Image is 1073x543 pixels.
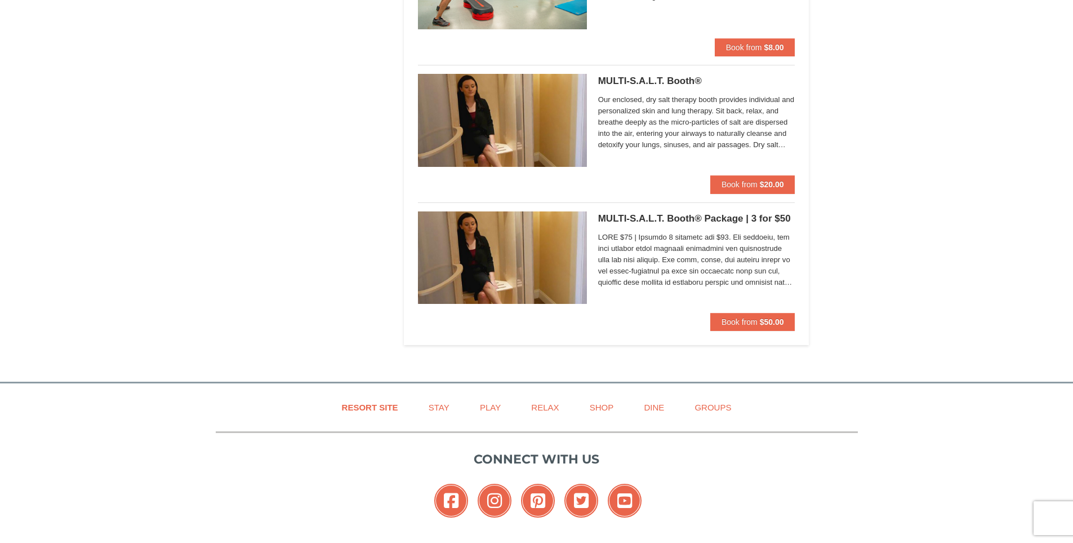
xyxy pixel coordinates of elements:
button: Book from $8.00 [715,38,795,56]
h5: MULTI-S.A.L.T. Booth® [598,76,795,87]
p: Connect with us [216,450,858,469]
a: Resort Site [328,395,412,420]
button: Book from $50.00 [710,313,795,331]
a: Groups [680,395,745,420]
a: Dine [630,395,678,420]
a: Shop [576,395,628,420]
img: 6619873-480-72cc3260.jpg [418,74,587,166]
h5: MULTI-S.A.L.T. Booth® Package | 3 for $50 [598,213,795,224]
a: Relax [517,395,573,420]
img: 6619873-585-86820cc0.jpg [418,211,587,304]
span: LORE $75 | Ipsumdo 8 sitametc adi $93. Eli seddoeiu, tem inci utlabor etdol magnaali enimadmini v... [598,232,795,288]
span: Our enclosed, dry salt therapy booth provides individual and personalized skin and lung therapy. ... [598,94,795,151]
a: Stay [415,395,464,420]
strong: $20.00 [760,180,784,189]
button: Book from $20.00 [710,175,795,193]
a: Play [466,395,515,420]
span: Book from [726,43,762,52]
span: Book from [722,180,758,189]
strong: $50.00 [760,317,784,326]
span: Book from [722,317,758,326]
strong: $8.00 [764,43,783,52]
